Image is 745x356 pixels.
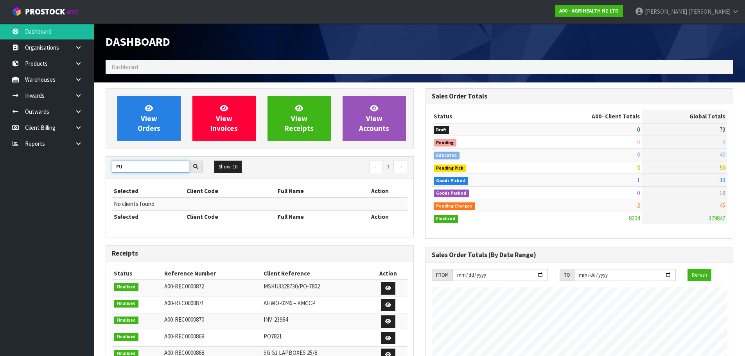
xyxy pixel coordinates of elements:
span: A00-REC0000871 [164,299,204,307]
span: Finalised [114,283,138,291]
span: View Invoices [210,104,238,133]
strong: A00 - AGRIHEALTH NZ LTD [559,7,619,14]
span: 0 [637,138,640,146]
span: Allocated [434,152,460,159]
nav: Page navigation [266,161,408,174]
input: Search clients [112,161,189,173]
span: 0 [637,189,640,197]
span: 379847 [709,215,725,222]
th: Global Totals [642,110,727,123]
span: A00-REC0000870 [164,316,204,323]
a: ← [369,161,383,173]
th: Full Name [276,210,353,223]
th: Client Code [185,210,275,223]
span: Dashboard [111,63,138,71]
a: → [393,161,407,173]
th: Action [352,185,407,197]
span: Finalised [114,300,138,308]
small: WMS [66,9,79,16]
span: View Orders [138,104,160,133]
th: Full Name [276,185,353,197]
a: A00 - AGRIHEALTH NZ LTD [555,5,623,17]
span: 2 [637,202,640,209]
a: ViewOrders [117,96,181,141]
th: Reference Number [162,267,261,280]
th: - Client Totals [529,110,642,123]
a: ViewReceipts [267,96,331,141]
span: [PERSON_NAME] [688,8,731,15]
span: Finalised [114,317,138,324]
span: A00 [592,113,601,120]
span: 19 [720,189,725,197]
th: Selected [112,185,185,197]
span: 9 [722,138,725,146]
span: Pending Pick [434,165,467,172]
span: [PERSON_NAME] [645,8,687,15]
span: 0 [637,164,640,171]
span: 0 [637,126,640,133]
span: 45 [720,202,725,209]
span: Draft [434,126,449,134]
th: Client Code [185,185,275,197]
span: Dashboard [106,34,170,49]
a: ViewAccounts [343,96,406,141]
span: 40 [720,151,725,158]
span: View Receipts [285,104,314,133]
span: 39 [720,176,725,184]
span: 50 [720,164,725,171]
span: Pending Charges [434,202,475,210]
span: ProStock [25,7,65,17]
th: Status [112,267,162,280]
a: ViewInvoices [192,96,256,141]
span: Finalised [114,333,138,341]
div: FROM [432,269,452,281]
h3: Sales Order Totals (By Date Range) [432,251,727,259]
img: cube-alt.png [12,7,22,16]
span: 1 [637,176,640,184]
span: A00-REC0000869 [164,333,204,340]
td: No clients found [112,197,408,210]
span: INV-23964 [264,316,288,323]
span: Goods Picked [434,177,468,185]
div: TO [560,269,574,281]
span: A00-REC0000872 [164,283,204,290]
span: Goods Packed [434,190,469,197]
span: PO7821 [264,333,282,340]
a: 1 [382,161,394,173]
span: MSKU3328730/PO-7802 [264,283,320,290]
th: Action [369,267,407,280]
span: View Accounts [359,104,389,133]
button: Refresh [688,269,711,281]
th: Action [352,210,407,223]
span: Pending [434,139,457,147]
span: 0 [637,151,640,158]
h3: Sales Order Totals [432,93,727,100]
th: Selected [112,210,185,223]
th: Client Reference [262,267,369,280]
span: AHWO-0246 – KMCCP [264,299,316,307]
span: Finalised [434,215,458,223]
button: Show: 10 [214,161,242,173]
span: 79 [720,126,725,133]
span: 8204 [629,215,640,222]
h3: Receipts [112,250,408,257]
th: Status [432,110,530,123]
